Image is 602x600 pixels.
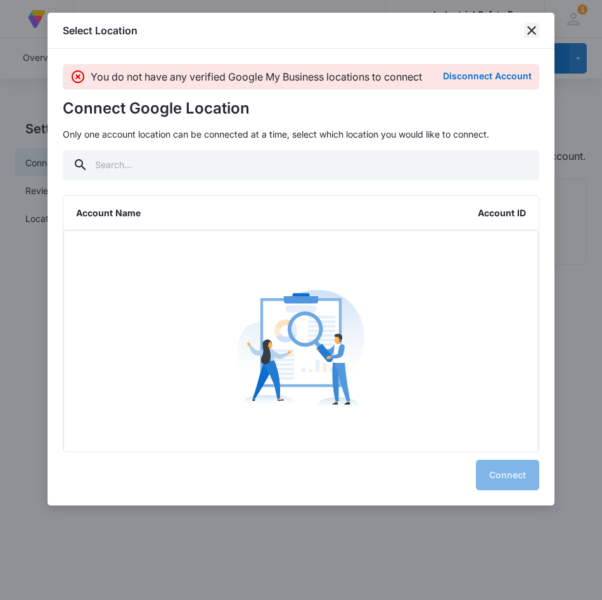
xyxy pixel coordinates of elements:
[63,23,138,38] h1: Select Location
[91,69,422,84] p: You do not have any verified Google My Business locations to connect
[238,259,364,431] img: no-data.svg
[63,127,539,141] p: Only one account location can be connected at a time, select which location you would like to con...
[443,72,532,81] button: Disconnect Account
[478,206,526,219] p: Account ID
[63,150,539,180] input: Search...
[76,206,141,219] p: Account Name
[63,97,539,120] h4: Connect Google Location
[524,23,539,38] button: close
